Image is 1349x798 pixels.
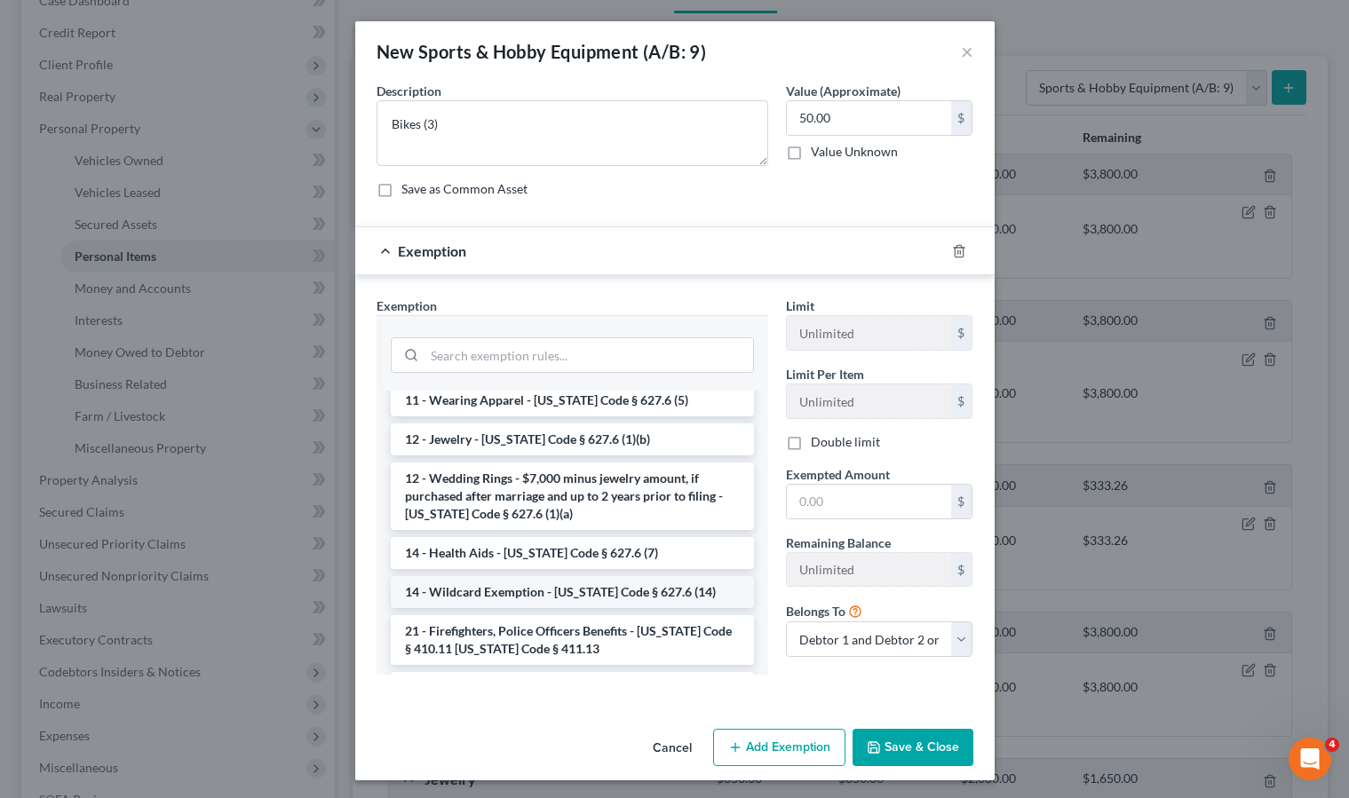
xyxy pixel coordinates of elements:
div: $ [951,384,972,418]
label: Value Unknown [811,143,898,161]
input: 0.00 [787,485,951,518]
span: Exemption [377,298,437,313]
li: 11 - Wearing Apparel - [US_STATE] Code § 627.6 (5) [391,384,754,416]
label: Double limit [811,433,880,451]
div: New Sports & Hobby Equipment (A/B: 9) [377,39,707,64]
li: 12 - Jewelry - [US_STATE] Code § 627.6 (1)(b) [391,423,754,455]
li: 21 - Firefighters, Police Officers Benefits - [US_STATE] Code § 410.11 [US_STATE] Code § 411.13 [391,615,754,665]
input: -- [787,316,951,350]
span: Belongs To [786,604,845,619]
li: 14 - Health Aids - [US_STATE] Code § 627.6 (7) [391,537,754,569]
button: Add Exemption [713,729,845,766]
span: Limit [786,298,814,313]
span: Description [377,83,441,99]
label: Remaining Balance [786,533,891,552]
button: Save & Close [853,729,973,766]
div: $ [951,101,972,135]
input: -- [787,553,951,587]
span: Exempted Amount [786,467,890,482]
input: 0.00 [787,101,951,135]
li: 14 - Wildcard Exemption - [US_STATE] Code § 627.6 (14) [391,576,754,608]
button: × [961,41,973,62]
label: Limit Per Item [786,365,864,383]
span: Exemption [398,242,466,259]
label: Save as Common Asset [401,180,528,198]
div: $ [951,553,972,587]
input: -- [787,384,951,418]
input: Search exemption rules... [425,338,753,372]
div: $ [951,316,972,350]
li: 21 - Federal Government Pension - [US_STATE] Code § 627.8 [391,672,754,704]
iframe: Intercom live chat [1289,738,1331,780]
li: 12 - Wedding Rings - $7,000 minus jewelry amount, if purchased after marriage and up to 2 years p... [391,462,754,530]
button: Cancel [639,731,706,766]
div: $ [951,485,972,518]
span: 4 [1325,738,1339,752]
label: Value (Approximate) [786,82,901,100]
